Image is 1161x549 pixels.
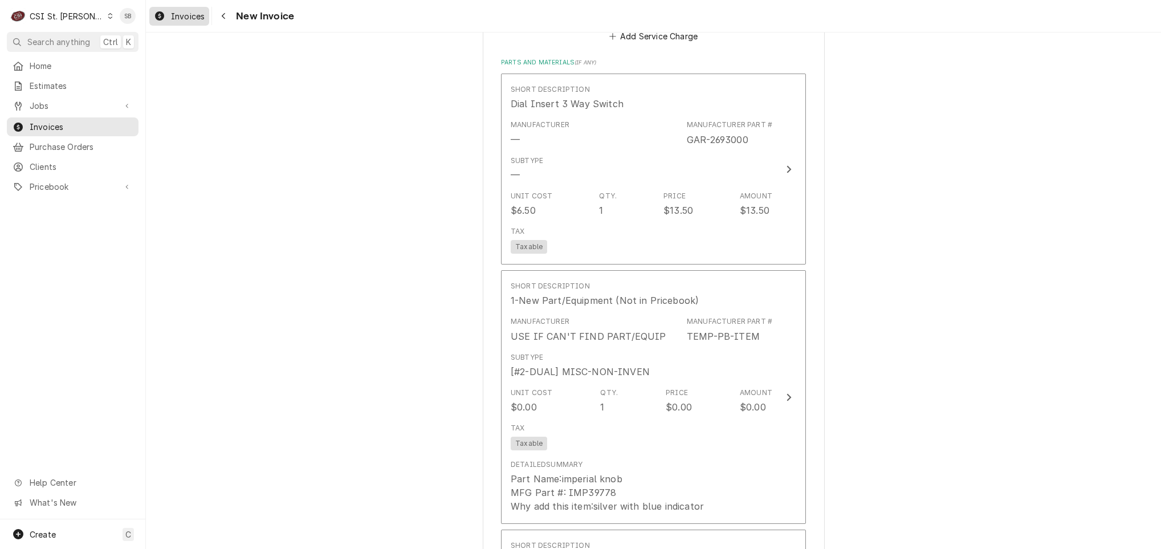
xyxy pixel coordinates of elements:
div: Dial Insert 3 Way Switch [511,97,624,111]
label: Parts and Materials [501,58,806,67]
div: Manufacturer [511,316,569,327]
span: New Invoice [233,9,294,24]
div: Part Number [687,330,760,343]
div: Unit Cost [511,388,552,398]
div: $0.00 [511,400,537,414]
div: CSI St. [PERSON_NAME] [30,10,104,22]
div: Amount [740,388,772,398]
div: $0.00 [740,400,766,414]
div: Manufacturer [511,120,569,130]
div: Subtype [511,156,543,166]
div: Part Number [687,120,772,146]
a: Home [7,56,138,75]
div: Qty. [600,388,618,398]
div: Part Number [687,133,748,147]
a: Clients [7,157,138,176]
span: What's New [30,497,132,509]
div: Qty. [599,191,617,201]
span: Help Center [30,477,132,489]
a: Go to Pricebook [7,177,138,196]
a: Estimates [7,76,138,95]
div: 1 [599,204,603,217]
div: $13.50 [740,204,769,217]
div: $13.50 [663,204,693,217]
div: Tax [511,423,524,433]
div: Amount [740,191,772,201]
a: Invoices [149,7,209,26]
div: SB [120,8,136,24]
div: CSI St. Louis's Avatar [10,8,26,24]
span: Ctrl [103,36,118,48]
span: C [125,528,131,540]
button: Update Line Item [501,270,806,524]
div: Manufacturer [511,120,569,146]
div: Part Name:imperial knob MFG Part #: IMP39778 Why add this item:silver with blue indicator [511,472,704,513]
div: Manufacturer [511,133,520,147]
a: Go to Jobs [7,96,138,115]
div: Subtype [511,352,543,363]
a: Go to What's New [7,493,138,512]
button: Search anythingCtrlK [7,32,138,52]
span: Search anything [27,36,90,48]
span: Jobs [30,100,116,112]
span: ( if any ) [575,59,596,66]
div: Short Description [511,281,590,291]
div: 1-New Part/Equipment (Not in Pricebook) [511,294,699,307]
div: C [10,8,26,24]
a: Purchase Orders [7,137,138,156]
span: Pricebook [30,181,116,193]
span: Purchase Orders [30,141,133,153]
span: Clients [30,161,133,173]
div: 1 [600,400,604,414]
div: Price [663,191,686,201]
div: $6.50 [511,204,536,217]
div: [#2-DUAL] MISC-NON-INVEN [511,365,650,379]
div: Short Description [511,84,590,95]
span: Estimates [30,80,133,92]
div: Manufacturer [511,330,666,343]
a: Invoices [7,117,138,136]
div: Unit Cost [511,191,552,201]
div: Shayla Bell's Avatar [120,8,136,24]
button: Update Line Item [501,74,806,265]
div: $0.00 [666,400,692,414]
div: Manufacturer [511,316,666,343]
button: Add Service Charge [607,28,699,44]
span: Invoices [30,121,133,133]
div: Detailed Summary [511,459,582,470]
div: Manufacturer Part # [687,120,772,130]
div: Part Number [687,316,772,343]
span: Invoices [171,10,205,22]
button: Navigate back [214,7,233,25]
div: Price [666,388,688,398]
span: K [126,36,131,48]
span: Home [30,60,133,72]
span: Taxable [511,240,547,254]
span: Create [30,530,56,539]
div: Manufacturer Part # [687,316,772,327]
div: Tax [511,226,524,237]
div: — [511,168,520,182]
a: Go to Help Center [7,473,138,492]
span: Taxable [511,437,547,450]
